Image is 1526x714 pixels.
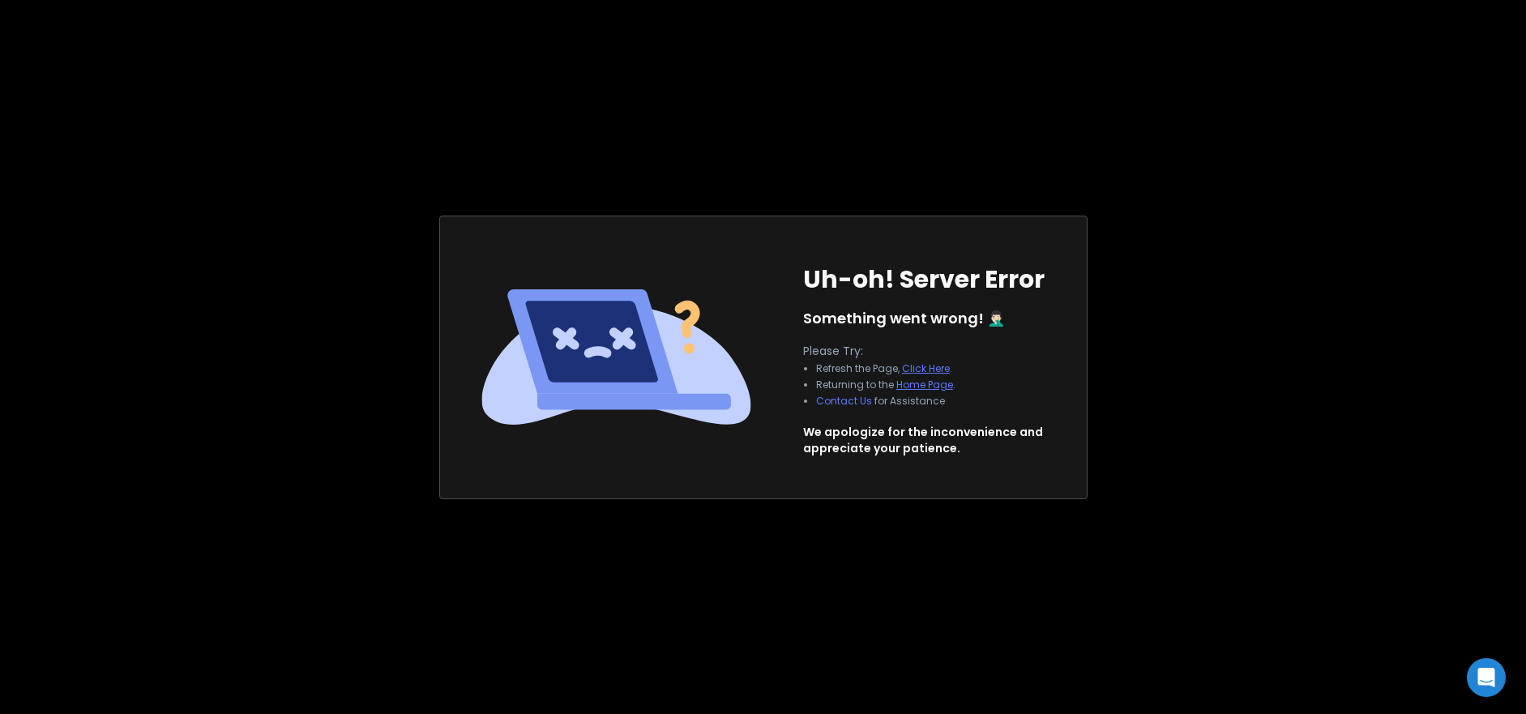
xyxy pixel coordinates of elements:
p: Please Try: [803,343,968,359]
button: Contact Us [816,395,872,408]
a: Click Here [902,361,950,375]
p: Something went wrong! 🤦🏻‍♂️ [803,307,1005,330]
p: We apologize for the inconvenience and appreciate your patience. [803,424,1043,456]
li: Returning to the . [816,378,955,391]
li: for Assistance [816,395,955,408]
a: Home Page [896,378,953,391]
div: Open Intercom Messenger [1467,658,1506,697]
h1: Uh-oh! Server Error [803,265,1045,294]
li: Refresh the Page, . [816,362,955,375]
